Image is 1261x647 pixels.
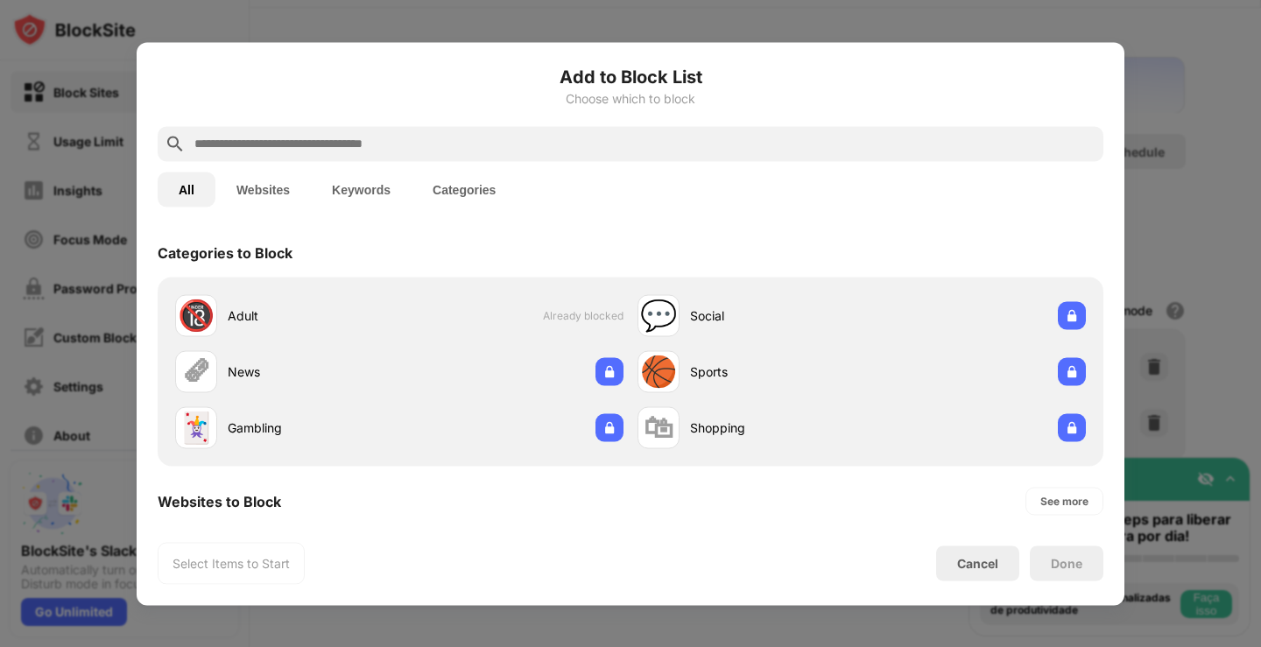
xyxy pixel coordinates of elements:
div: Shopping [690,418,862,437]
div: News [228,362,399,381]
span: Already blocked [543,309,623,322]
div: 🗞 [181,354,211,390]
div: Websites to Block [158,492,281,510]
button: All [158,172,215,207]
div: 🏀 [640,354,677,390]
div: 🛍 [644,410,673,446]
div: Sports [690,362,862,381]
button: Keywords [311,172,412,207]
div: Cancel [957,556,998,571]
img: search.svg [165,133,186,154]
div: Select Items to Start [173,554,290,572]
div: 🔞 [178,298,215,334]
div: Gambling [228,418,399,437]
div: Categories to Block [158,243,292,261]
button: Websites [215,172,311,207]
div: 🃏 [178,410,215,446]
h6: Add to Block List [158,63,1103,89]
div: See more [1040,492,1088,510]
div: Social [690,306,862,325]
div: 💬 [640,298,677,334]
div: Done [1051,556,1082,570]
button: Categories [412,172,517,207]
div: Choose which to block [158,91,1103,105]
div: Adult [228,306,399,325]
